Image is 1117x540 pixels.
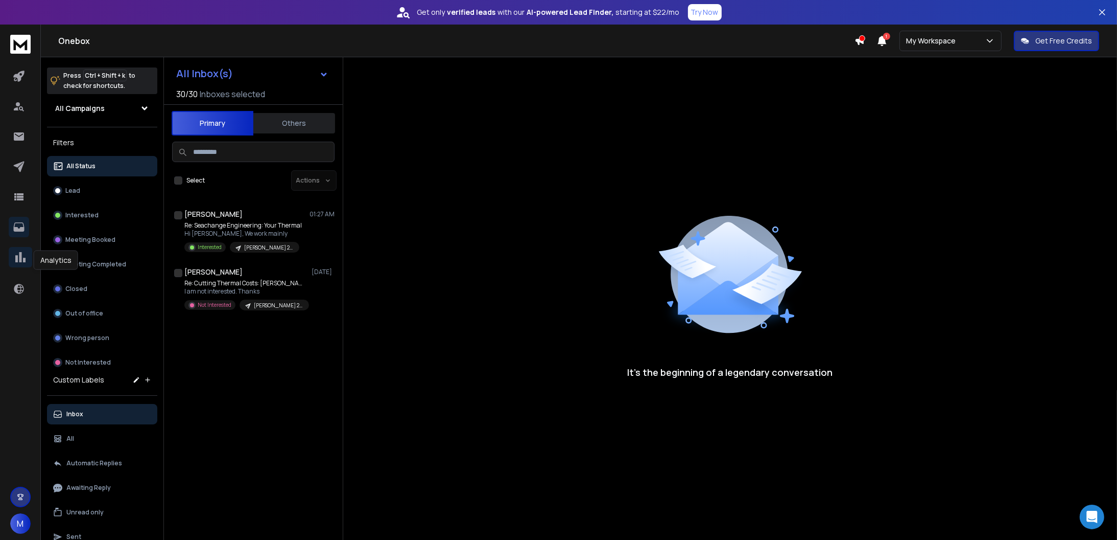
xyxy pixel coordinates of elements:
[688,4,722,20] button: Try Now
[55,103,105,114] h1: All Campaigns
[34,251,78,270] div: Analytics
[198,301,231,309] p: Not Interested
[1035,36,1092,46] p: Get Free Credits
[47,279,157,299] button: Closed
[47,230,157,250] button: Meeting Booked
[47,404,157,424] button: Inbox
[906,36,960,46] p: My Workspace
[184,230,302,238] p: Hi [PERSON_NAME], We work mainly
[310,210,335,218] p: 01:27 AM
[47,328,157,348] button: Wrong person
[244,244,293,252] p: [PERSON_NAME] 2K Campaign
[1014,31,1099,51] button: Get Free Credits
[200,88,265,100] h3: Inboxes selected
[172,111,253,136] button: Primary
[66,162,96,170] p: All Status
[63,71,135,91] p: Press to check for shortcuts.
[176,88,198,100] span: 30 / 30
[198,243,222,251] p: Interested
[53,375,104,385] h3: Custom Labels
[184,287,307,296] p: I am not interested. Thanks
[47,303,157,324] button: Out of office
[184,221,302,230] p: Re: Seachange Engineering: Your Thermal
[312,268,335,276] p: [DATE]
[527,7,614,17] strong: AI-powered Lead Finder,
[186,176,205,185] label: Select
[47,98,157,119] button: All Campaigns
[184,267,243,277] h1: [PERSON_NAME]
[66,484,111,492] p: Awaiting Reply
[10,513,31,534] button: M
[10,35,31,54] img: logo
[83,70,127,81] span: Ctrl + Shift + k
[184,279,307,287] p: Re: Cutting Thermal Costs: [PERSON_NAME]
[66,459,122,467] p: Automatic Replies
[65,358,111,367] p: Not Interested
[184,209,243,219] h1: [PERSON_NAME]
[168,63,337,84] button: All Inbox(s)
[47,352,157,373] button: Not Interested
[253,112,335,134] button: Others
[65,334,109,342] p: Wrong person
[65,236,115,244] p: Meeting Booked
[47,156,157,176] button: All Status
[66,435,74,443] p: All
[47,136,157,150] h3: Filters
[1080,505,1104,529] div: Open Intercom Messenger
[447,7,496,17] strong: verified leads
[691,7,719,17] p: Try Now
[65,211,99,219] p: Interested
[176,69,233,79] h1: All Inbox(s)
[417,7,680,17] p: Get only with our starting at $22/mo
[47,478,157,498] button: Awaiting Reply
[883,33,890,40] span: 1
[47,502,157,523] button: Unread only
[47,181,157,201] button: Lead
[47,254,157,275] button: Meeting Completed
[628,365,833,379] p: It’s the beginning of a legendary conversation
[65,309,103,318] p: Out of office
[47,205,157,226] button: Interested
[254,302,303,309] p: [PERSON_NAME] 2K Campaign
[47,429,157,449] button: All
[65,285,87,293] p: Closed
[47,453,157,474] button: Automatic Replies
[66,508,104,516] p: Unread only
[65,187,80,195] p: Lead
[66,410,83,418] p: Inbox
[65,260,126,268] p: Meeting Completed
[58,35,854,47] h1: Onebox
